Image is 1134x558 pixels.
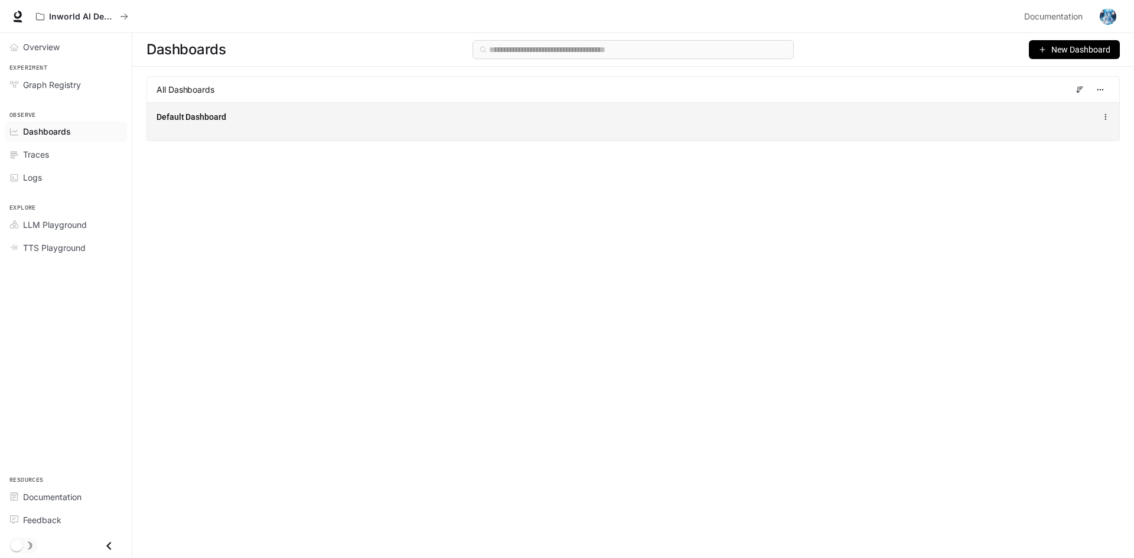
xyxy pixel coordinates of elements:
button: All workspaces [31,5,133,28]
span: Feedback [23,514,61,526]
span: Documentation [1024,9,1083,24]
span: Logs [23,171,42,184]
a: Dashboards [5,121,127,142]
span: Dashboards [146,38,226,61]
button: New Dashboard [1029,40,1120,59]
a: LLM Playground [5,214,127,235]
span: Traces [23,148,49,161]
button: User avatar [1096,5,1120,28]
span: Graph Registry [23,79,81,91]
span: All Dashboards [157,84,214,96]
span: Documentation [23,491,82,503]
p: Inworld AI Demos [49,12,115,22]
a: Feedback [5,510,127,530]
a: Documentation [1019,5,1091,28]
span: LLM Playground [23,218,87,231]
span: Dark mode toggle [11,539,22,552]
span: New Dashboard [1051,43,1110,56]
a: Logs [5,167,127,188]
a: Documentation [5,487,127,507]
img: User avatar [1100,8,1116,25]
span: Overview [23,41,60,53]
a: Default Dashboard [157,111,226,123]
span: TTS Playground [23,242,86,254]
button: Close drawer [96,534,122,558]
a: TTS Playground [5,237,127,258]
a: Traces [5,144,127,165]
span: Dashboards [23,125,71,138]
a: Overview [5,37,127,57]
a: Graph Registry [5,74,127,95]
